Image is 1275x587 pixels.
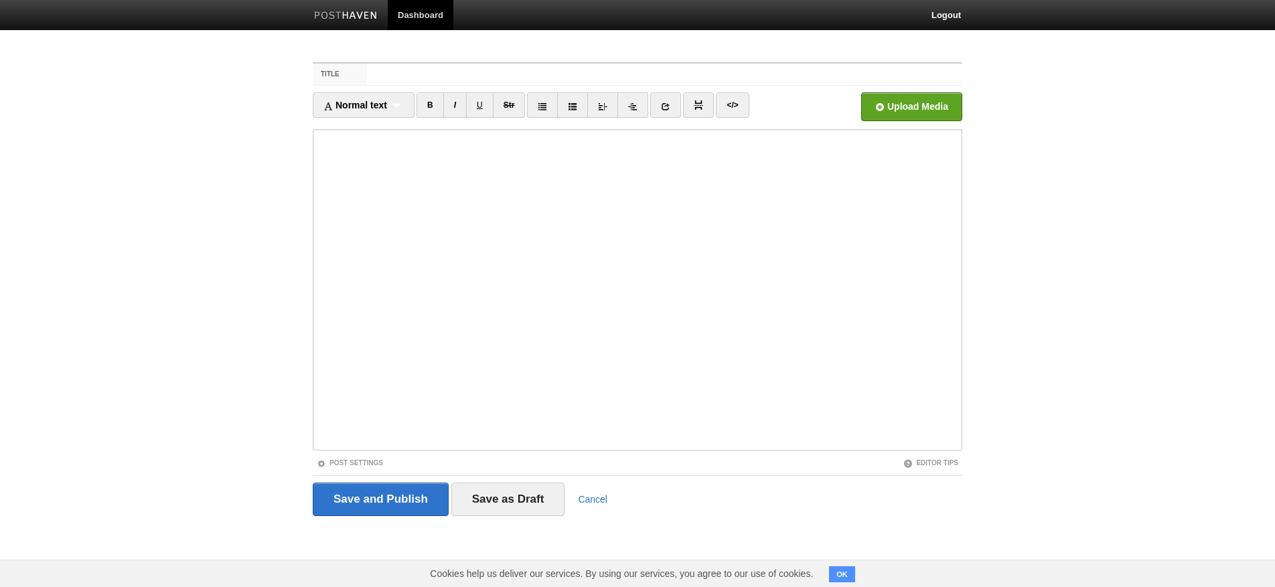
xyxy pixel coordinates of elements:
[313,483,449,516] input: Save and Publish
[466,92,494,118] a: U
[443,92,467,118] a: I
[716,92,749,118] a: </>
[694,100,703,110] img: pagebreak-icon.png
[451,483,565,516] input: Save as Draft
[313,64,367,85] label: Title
[493,92,526,118] a: Str
[314,11,378,21] img: Posthaven-bar
[578,494,607,505] a: Cancel
[417,560,826,587] span: Cookies help us deliver our services. By using our services, you agree to our use of cookies.
[829,566,855,582] button: OK
[504,100,515,110] del: Str
[317,459,383,467] a: Post Settings
[323,100,387,110] span: Normal text
[903,459,958,467] a: Editor Tips
[417,92,444,118] a: B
